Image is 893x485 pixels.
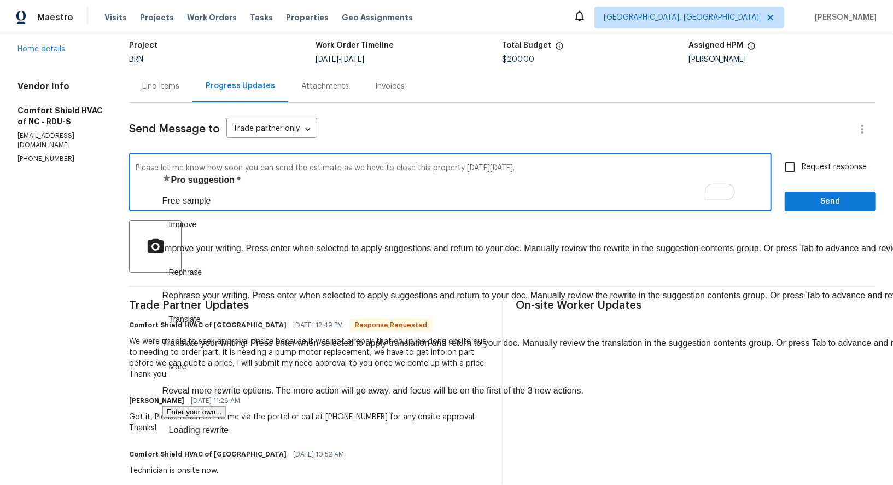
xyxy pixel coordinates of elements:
span: The total cost of line items that have been proposed by Opendoor. This sum includes line items th... [555,42,564,56]
span: [GEOGRAPHIC_DATA], [GEOGRAPHIC_DATA] [604,12,759,23]
h5: Assigned HPM [689,42,744,49]
span: Maestro [37,12,73,23]
span: The hpm assigned to this work order. [747,42,756,56]
span: Visits [104,12,127,23]
span: Properties [286,12,329,23]
span: Tasks [250,14,273,21]
span: Send Message to [129,124,220,135]
h5: Project [129,42,157,49]
p: [PHONE_NUMBER] [17,154,103,164]
div: Line Items [142,81,179,92]
h6: Comfort Shield HVAC of [GEOGRAPHIC_DATA] [129,320,287,331]
div: Progress Updates [206,80,275,91]
span: Request response [802,161,867,173]
span: [PERSON_NAME] [810,12,877,23]
span: [DATE] [341,56,364,63]
div: Invoices [375,81,405,92]
h6: Comfort Shield HVAC of [GEOGRAPHIC_DATA] [129,449,287,460]
span: Work Orders [187,12,237,23]
h5: Work Order Timeline [316,42,394,49]
div: Trade partner only [226,120,317,138]
div: We were unable to seek approval onsite because it was not a repair that could be done onsite due ... [129,336,489,380]
div: Got it, Please reach out to me via the portal or call at [PHONE_NUMBER] for any onsite approval. ... [129,412,489,434]
p: [EMAIL_ADDRESS][DOMAIN_NAME] [17,131,103,150]
textarea: To enrich screen reader interactions, please activate Accessibility in Grammarly extension settings [136,164,765,203]
a: Home details [17,45,65,53]
h6: [PERSON_NAME] [129,395,184,406]
span: Trade Partner Updates [129,300,489,311]
div: Attachments [301,81,349,92]
span: $200.00 [503,56,535,63]
span: Geo Assignments [342,12,413,23]
span: BRN [129,56,143,63]
span: Projects [140,12,174,23]
span: [DATE] [316,56,338,63]
h4: Vendor Info [17,81,103,92]
div: Technician is onsite now. [129,465,351,476]
h5: Total Budget [503,42,552,49]
h5: Comfort Shield HVAC of NC - RDU-S [17,105,103,127]
span: - [316,56,364,63]
div: [PERSON_NAME] [689,56,876,63]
